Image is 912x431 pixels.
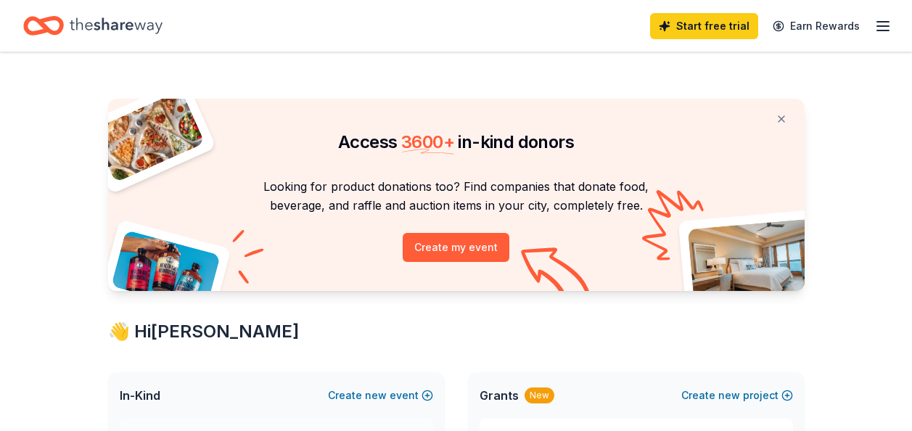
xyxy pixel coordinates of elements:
img: Curvy arrow [521,247,593,302]
span: In-Kind [120,387,160,404]
span: Grants [480,387,519,404]
a: Home [23,9,163,43]
span: new [365,387,387,404]
p: Looking for product donations too? Find companies that donate food, beverage, and raffle and auct... [126,177,787,215]
a: Earn Rewards [764,13,868,39]
span: 3600 + [401,131,454,152]
button: Createnewevent [328,387,433,404]
span: new [718,387,740,404]
span: Access in-kind donors [338,131,574,152]
div: 👋 Hi [PERSON_NAME] [108,320,805,343]
a: Start free trial [650,13,758,39]
img: Pizza [91,90,205,183]
div: New [525,387,554,403]
button: Createnewproject [681,387,793,404]
button: Create my event [403,233,509,262]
